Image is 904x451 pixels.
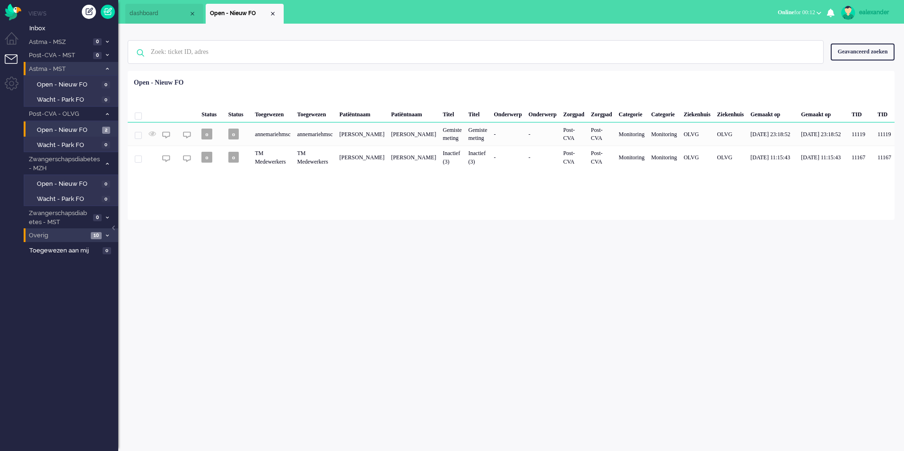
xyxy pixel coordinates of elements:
a: Open - Nieuw FO 2 [27,124,117,135]
li: Tickets menu [5,54,26,76]
div: 11119 [128,122,895,146]
div: Inactief (3) [465,146,491,169]
div: Gemiste meting [440,122,465,146]
div: Zorgpad [588,104,616,122]
div: Titel [440,104,465,122]
div: Monitoring [648,122,680,146]
input: Zoek: ticket ID, adres [144,41,810,63]
li: View [206,4,284,24]
span: Online [778,9,794,16]
a: Omnidesk [5,6,21,13]
div: OLVG [714,146,748,169]
span: Open - Nieuw FO [37,126,100,135]
div: 11167 [848,146,874,169]
div: Post-CVA [588,122,616,146]
div: 11167 [128,146,895,169]
div: Toegewezen [294,104,336,122]
a: Open - Nieuw FO 0 [27,178,117,189]
a: Open - Nieuw FO 0 [27,79,117,89]
div: - [525,122,560,146]
a: Toegewezen aan mij 0 [27,245,118,255]
a: Quick Ticket [101,5,115,19]
span: Open - Nieuw FO [37,80,99,89]
div: - [525,146,560,169]
div: TID [848,104,874,122]
span: dashboard [130,9,189,17]
span: 0 [102,181,110,188]
div: - [491,146,525,169]
div: Post-CVA [560,122,588,146]
div: Status [225,104,252,122]
span: 0 [102,141,110,148]
span: Zwangerschapsdiabetes - MST [27,209,90,226]
span: Toegewezen aan mij [29,246,100,255]
div: - [491,122,525,146]
div: Close tab [269,10,277,17]
div: Status [198,104,225,122]
img: ic_chat_grey.svg [162,155,170,163]
a: Wacht - Park FO 0 [27,193,117,204]
span: Post-CVA - MST [27,51,90,60]
span: Overig [27,231,88,240]
div: Categorie [616,104,648,122]
div: OLVG [680,146,714,169]
span: 0 [93,214,102,221]
img: ic-search-icon.svg [128,41,153,65]
div: Ziekenhuis [680,104,714,122]
div: [PERSON_NAME] [336,146,388,169]
div: Monitoring [616,146,648,169]
div: [PERSON_NAME] [336,122,388,146]
div: Onderwerp [491,104,525,122]
img: ic_chat_grey.svg [183,131,191,139]
span: Open - Nieuw FO [37,180,99,189]
span: 0 [93,52,102,59]
div: TM Medewerkers [294,146,336,169]
span: Wacht - Park FO [37,195,99,204]
div: annemariehmsc [252,122,294,146]
div: TM Medewerkers [252,146,294,169]
div: Ziekenhuis [714,104,748,122]
span: Post-CVA - OLVG [27,110,101,119]
li: Dashboard menu [5,32,26,53]
span: 0 [102,81,110,88]
a: Wacht - Park FO 0 [27,94,117,104]
div: Post-CVA [560,146,588,169]
div: Close tab [189,10,196,17]
div: [PERSON_NAME] [388,122,439,146]
span: 2 [102,127,110,134]
div: Categorie [648,104,680,122]
span: Astma - MSZ [27,38,90,47]
div: Post-CVA [588,146,616,169]
div: Patiëntnaam [336,104,388,122]
span: o [201,129,212,139]
div: [DATE] 11:15:43 [798,146,848,169]
button: Onlinefor 00:12 [772,6,827,19]
span: Astma - MST [27,65,101,74]
span: 0 [102,96,110,104]
div: Zorgpad [560,104,588,122]
li: Views [28,9,118,17]
div: TID [874,104,895,122]
div: Geavanceerd zoeken [831,43,895,60]
div: 11119 [848,122,874,146]
span: 0 [93,38,102,45]
span: Wacht - Park FO [37,95,99,104]
div: Open - Nieuw FO [134,78,183,87]
span: o [228,129,239,139]
span: Zwangerschapsdiabetes - MZH [27,155,101,173]
div: [DATE] 11:15:43 [747,146,798,169]
div: [PERSON_NAME] [388,146,439,169]
img: avatar [841,6,855,20]
div: Patiëntnaam [388,104,439,122]
span: o [201,152,212,163]
a: ealexander [839,6,895,20]
div: 11167 [874,146,895,169]
img: ic_chat_grey.svg [162,131,170,139]
span: 0 [103,247,111,254]
div: Monitoring [648,146,680,169]
span: for 00:12 [778,9,815,16]
img: flow_omnibird.svg [5,4,21,20]
a: Wacht - Park FO 0 [27,139,117,150]
span: o [228,152,239,163]
span: Wacht - Park FO [37,141,99,150]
